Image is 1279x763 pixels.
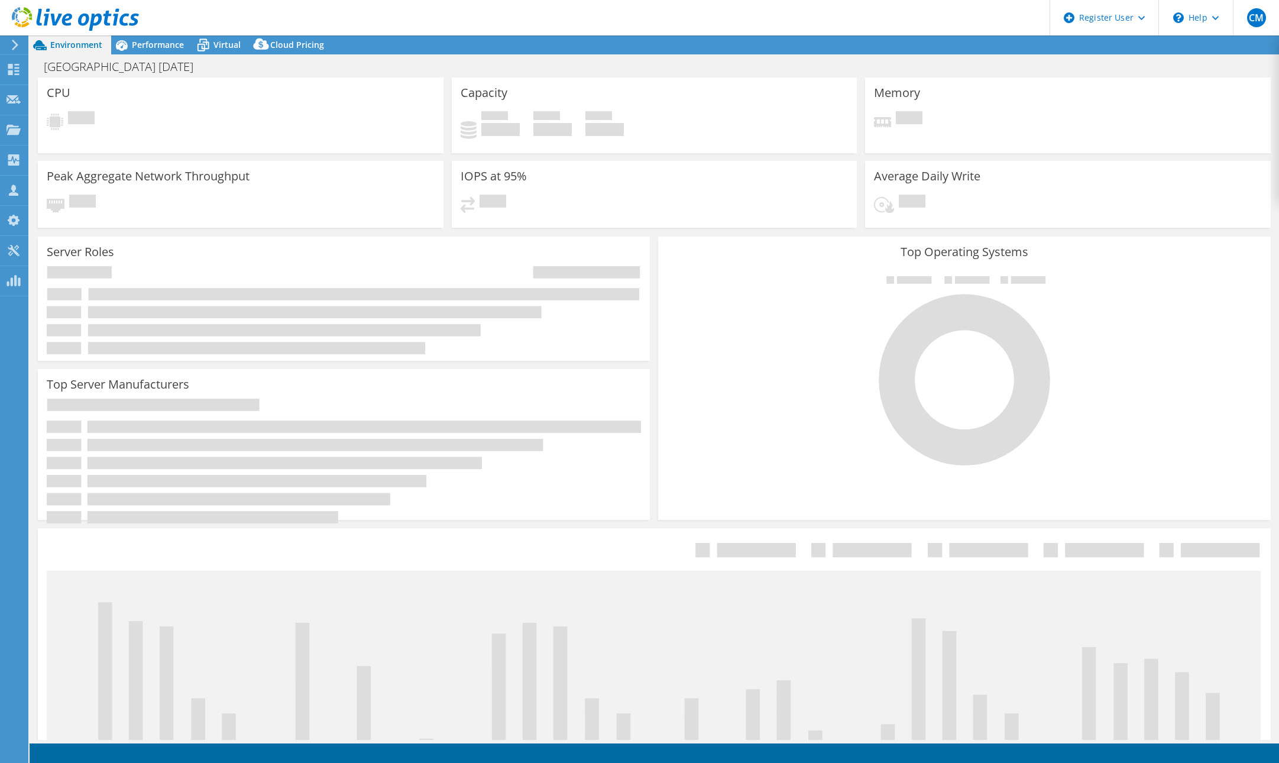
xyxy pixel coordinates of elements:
h3: Peak Aggregate Network Throughput [47,170,250,183]
span: Pending [896,111,922,127]
svg: \n [1173,12,1184,23]
span: Virtual [213,39,241,50]
h3: Memory [874,86,920,99]
span: Environment [50,39,102,50]
span: Performance [132,39,184,50]
span: Total [585,111,612,123]
h4: 0 GiB [585,123,624,136]
h4: 0 GiB [481,123,520,136]
h3: Server Roles [47,245,114,258]
h3: Top Operating Systems [667,245,1261,258]
span: Pending [69,195,96,211]
span: Used [481,111,508,123]
h3: Average Daily Write [874,170,980,183]
h3: IOPS at 95% [461,170,527,183]
h1: [GEOGRAPHIC_DATA] [DATE] [38,60,212,73]
span: CM [1247,8,1266,27]
h3: Top Server Manufacturers [47,378,189,391]
span: Pending [68,111,95,127]
h3: Capacity [461,86,507,99]
span: Pending [480,195,506,211]
h3: CPU [47,86,70,99]
span: Pending [899,195,925,211]
h4: 0 GiB [533,123,572,136]
span: Cloud Pricing [270,39,324,50]
span: Free [533,111,560,123]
